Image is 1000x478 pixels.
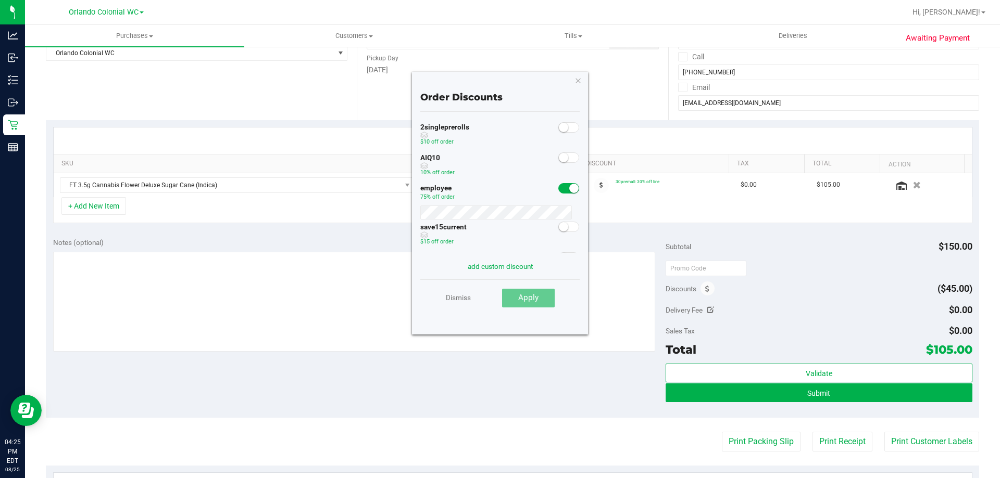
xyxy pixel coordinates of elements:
inline-svg: Outbound [8,97,18,108]
inline-svg: Inventory [8,75,18,85]
span: Subtotal [666,242,691,251]
span: Awaiting Payment [906,32,970,44]
span: 10% off order [420,169,455,176]
span: Notes (optional) [53,238,104,247]
label: Email [678,80,710,95]
button: + Add New Item [61,197,126,215]
p: 04:25 PM EDT [5,437,20,466]
button: Print Receipt [813,432,872,451]
a: Total [813,160,876,168]
div: 2singleprerolls [420,122,469,150]
i: Edit Delivery Fee [707,306,714,314]
div: save15current [420,222,467,250]
span: discount can be used with other discounts [420,162,455,170]
button: Print Packing Slip [722,432,801,451]
span: Purchases [25,31,244,41]
span: Hi, [PERSON_NAME]! [913,8,980,16]
span: $0.00 [949,304,972,315]
inline-svg: Reports [8,142,18,152]
inline-svg: Inbound [8,53,18,63]
span: $10 off order [420,138,454,145]
span: Deliveries [765,31,821,41]
a: Discount [586,160,725,168]
input: Promo Code [666,261,746,276]
a: Tax [737,160,801,168]
button: Apply [502,289,555,307]
a: Deliveries [683,25,903,47]
inline-svg: Retail [8,120,18,130]
span: Submit [807,389,830,397]
span: $15 off order [420,238,454,245]
span: discount can be used with other discounts [420,132,469,139]
a: Dismiss [446,288,471,307]
label: Call [678,49,704,64]
inline-svg: Analytics [8,30,18,41]
div: [DATE] [367,64,658,75]
span: Discounts [666,279,696,298]
div: save15dmj [420,252,456,280]
span: $0.00 [741,180,757,190]
span: Total [666,342,696,357]
div: employee [420,183,455,205]
span: $105.00 [817,180,840,190]
label: Pickup Day [367,54,398,63]
button: Print Customer Labels [884,432,979,451]
span: 75% off order [420,193,455,200]
span: $105.00 [926,342,972,357]
span: $150.00 [939,241,972,252]
span: Validate [806,369,832,378]
iframe: Resource center [10,395,42,426]
span: Customers [245,31,463,41]
span: Apply [518,293,539,302]
a: Customers [244,25,464,47]
div: AIQ10 [420,153,455,181]
span: Delivery Fee [666,306,703,314]
th: Action [880,154,964,173]
h4: Order Discounts [420,93,580,103]
span: discount can be used with other discounts [420,231,467,239]
span: Tills [464,31,682,41]
span: Orlando Colonial WC [46,46,334,60]
p: 08/25 [5,466,20,473]
span: FT 3.5g Cannabis Flower Deluxe Sugar Cane (Indica) [60,178,401,192]
button: Submit [666,383,972,402]
a: Tills [464,25,683,47]
input: Format: (999) 999-9999 [678,64,979,80]
a: Purchases [25,25,244,47]
span: ($45.00) [938,283,972,294]
span: $0.00 [949,325,972,336]
a: SKU [61,160,414,168]
span: Orlando Colonial WC [69,8,139,17]
span: NO DATA FOUND [60,177,415,193]
span: select [334,46,347,60]
span: Sales Tax [666,327,695,335]
span: 30premall: 30% off line [616,179,659,184]
a: add custom discount [468,262,533,270]
button: Validate [666,364,972,382]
